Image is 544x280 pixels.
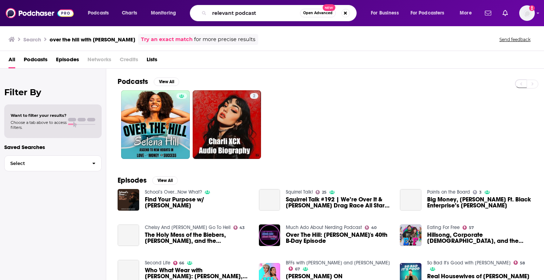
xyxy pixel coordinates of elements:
[427,232,533,244] a: Hillsong, Corporate Christianity, and the Neoliberalization of Jesus (Part 3)
[194,35,255,44] span: for more precise results
[289,267,300,271] a: 67
[23,36,41,43] h3: Search
[519,5,535,21] span: Logged in as GregKubie
[145,267,250,279] a: Who What Wear with Hillary Kerr: Tom Bachik, The "MANicurist" Responsible for Your Favorite Celeb...
[427,196,533,208] a: Big Money, Morehouse Ft. Black Enterprise’s Selena Hill
[295,268,300,271] span: 67
[11,113,67,118] span: Want to filter your results?
[24,54,47,68] a: Podcasts
[371,226,376,229] span: 40
[56,54,79,68] a: Episodes
[469,226,474,229] span: 57
[145,260,170,266] a: Second Life
[152,176,178,185] button: View All
[122,8,137,18] span: Charts
[118,189,139,211] img: Find Your Purpose w/ Selena Hill
[259,224,280,246] img: Over The Hill: Joe's 40th B-Day Episode
[147,54,157,68] a: Lists
[463,225,474,230] a: 57
[11,120,67,130] span: Choose a tab above to access filters.
[410,8,444,18] span: For Podcasters
[286,189,313,195] a: Squirrel Talk!
[193,90,261,159] a: 2
[455,7,481,19] button: open menu
[154,78,179,86] button: View All
[118,77,179,86] a: PodcastsView All
[519,5,535,21] img: User Profile
[497,36,533,42] button: Send feedback
[286,232,391,244] a: Over The Hill: Joe's 40th B-Day Episode
[209,7,300,19] input: Search podcasts, credits, & more...
[197,5,363,21] div: Search podcasts, credits, & more...
[286,232,391,244] span: Over The Hill: [PERSON_NAME]'s 40th B-Day Episode
[286,224,362,230] a: Much Ado About Nerding Podcast
[259,189,280,211] a: Squirrel Talk #192 | We’re Over It & RuPaul’s Drag Race All Stars 8 Episode Somewhere Near the En...
[6,6,74,20] img: Podchaser - Follow, Share and Rate Podcasts
[145,189,202,195] a: School’s Over...Now What?
[4,87,102,97] h2: Filter By
[233,225,245,230] a: 43
[5,161,86,166] span: Select
[427,189,470,195] a: Points on the Board
[88,8,109,18] span: Podcasts
[366,7,408,19] button: open menu
[322,191,327,194] span: 25
[520,262,525,265] span: 58
[400,189,421,211] a: Big Money, Morehouse Ft. Black Enterprise’s Selena Hill
[365,225,376,230] a: 40
[145,232,250,244] span: The Holy Mess of the Biebers, [PERSON_NAME], and the [DEMOGRAPHIC_DATA] Part 1
[120,54,138,68] span: Credits
[4,144,102,150] p: Saved Searches
[371,8,399,18] span: For Business
[316,190,327,194] a: 25
[145,224,231,230] a: Chelsy And Noelle Go To Hell
[482,7,494,19] a: Show notifications dropdown
[118,176,147,185] h2: Episodes
[519,5,535,21] button: Show profile menu
[427,224,460,230] a: Eating For Free
[286,196,391,208] span: Squirrel Talk #192 | We’re Over It & [PERSON_NAME] Drag Race All Stars 8 Episode Somewhere Near t...
[141,35,193,44] a: Try an exact match
[173,261,185,265] a: 66
[460,8,472,18] span: More
[250,93,258,99] a: 2
[427,260,511,266] a: So Bad It's Good with Ryan Bailey
[118,224,139,246] a: The Holy Mess of the Biebers, Selena Gomez, and the Hillsong Church Part 1
[286,260,390,266] a: BFFs with Josh Richards and Brianna Chickenfry
[118,176,178,185] a: EpisodesView All
[145,267,250,279] span: Who What Wear with [PERSON_NAME]: [PERSON_NAME], The "MANicurist" Responsible for Your Favorite C...
[286,196,391,208] a: Squirrel Talk #192 | We’re Over It & RuPaul’s Drag Race All Stars 8 Episode Somewhere Near the En...
[300,9,336,17] button: Open AdvancedNew
[406,7,455,19] button: open menu
[323,4,335,11] span: New
[50,36,135,43] h3: over the hill with [PERSON_NAME]
[146,7,185,19] button: open menu
[427,232,533,244] span: Hillsong, Corporate [DEMOGRAPHIC_DATA], and the Neoliberalization of [DEMOGRAPHIC_DATA] (Part 3)
[87,54,111,68] span: Networks
[145,196,250,208] a: Find Your Purpose w/ Selena Hill
[145,232,250,244] a: The Holy Mess of the Biebers, Selena Gomez, and the Hillsong Church Part 1
[514,261,525,265] a: 58
[479,191,482,194] span: 3
[239,226,245,229] span: 43
[473,190,482,194] a: 3
[145,196,250,208] span: Find Your Purpose w/ [PERSON_NAME]
[500,7,511,19] a: Show notifications dropdown
[4,155,102,171] button: Select
[8,54,15,68] a: All
[179,262,184,265] span: 66
[151,8,176,18] span: Monitoring
[400,224,421,246] img: Hillsong, Corporate Christianity, and the Neoliberalization of Jesus (Part 3)
[303,11,333,15] span: Open Advanced
[529,5,535,11] svg: Add a profile image
[427,196,533,208] span: Big Money, [PERSON_NAME] Ft. Black Enterprise’s [PERSON_NAME]
[83,7,118,19] button: open menu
